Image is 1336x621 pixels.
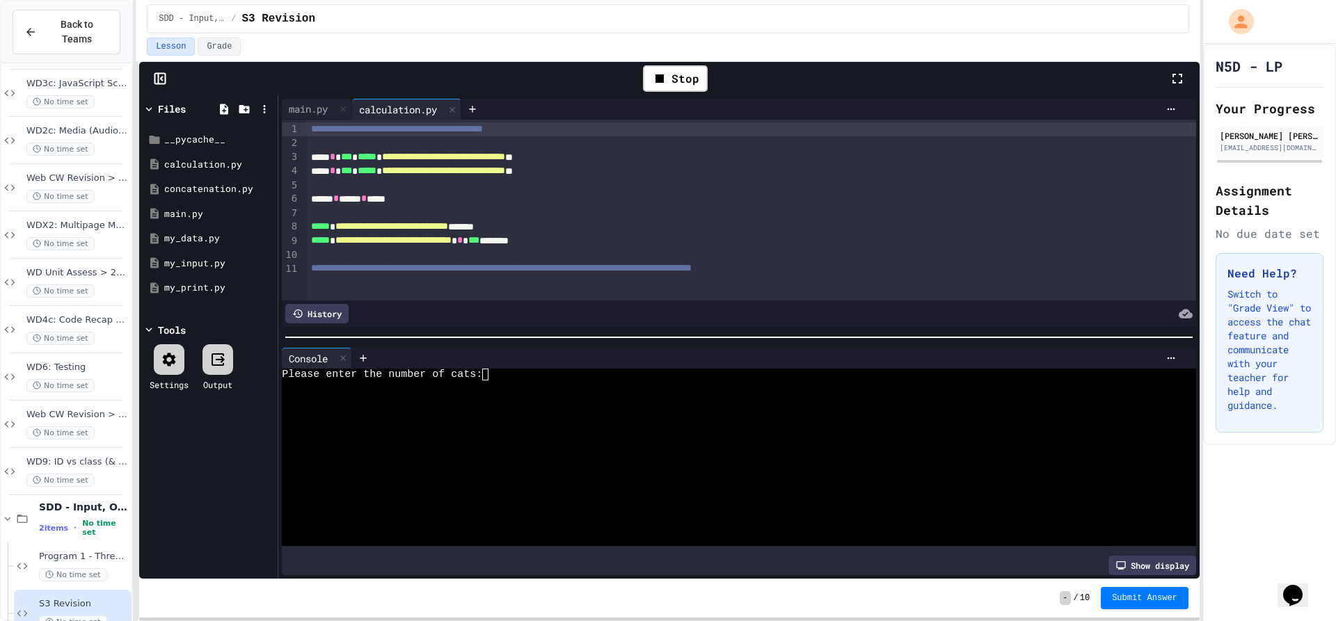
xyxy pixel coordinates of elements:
[26,332,95,345] span: No time set
[39,568,107,581] span: No time set
[282,150,299,164] div: 3
[26,409,129,421] span: Web CW Revision > Security
[39,501,129,513] span: SDD - Input, Output & Simple calculations
[1216,225,1323,242] div: No due date set
[26,362,129,373] span: WD6: Testing
[82,519,129,537] span: No time set
[198,38,241,56] button: Grade
[282,164,299,178] div: 4
[1080,592,1090,604] span: 10
[241,10,315,27] span: S3 Revision
[39,524,68,533] span: 2 items
[39,551,129,563] span: Program 1 - Three in, Three out
[74,522,77,533] span: •
[1220,143,1319,153] div: [EMAIL_ADDRESS][DOMAIN_NAME]
[39,598,129,610] span: S3 Revision
[26,190,95,203] span: No time set
[26,474,95,487] span: No time set
[282,136,299,150] div: 2
[26,267,129,279] span: WD Unit Assess > 2024/25 SQA Assignment
[352,99,461,120] div: calculation.py
[26,426,95,439] span: No time set
[26,379,95,392] span: No time set
[158,102,186,116] div: Files
[26,284,95,298] span: No time set
[282,262,299,276] div: 11
[164,207,273,221] div: main.py
[159,13,225,24] span: SDD - Input, Output & Simple calculations
[1060,591,1070,605] span: -
[1220,129,1319,142] div: [PERSON_NAME] [PERSON_NAME]
[1074,592,1079,604] span: /
[26,143,95,156] span: No time set
[1216,181,1323,220] h2: Assignment Details
[282,122,299,136] div: 1
[164,257,273,271] div: my_input.py
[282,179,299,193] div: 5
[45,17,109,47] span: Back to Teams
[26,456,129,468] span: WD9: ID vs class (& addressing)
[282,192,299,206] div: 6
[1227,287,1312,412] p: Switch to "Grade View" to access the chat feature and communicate with your teacher for help and ...
[1112,592,1177,604] span: Submit Answer
[282,102,335,116] div: main.py
[231,13,236,24] span: /
[282,351,335,366] div: Console
[150,378,189,391] div: Settings
[282,99,352,120] div: main.py
[1216,99,1323,118] h2: Your Progress
[282,220,299,234] div: 8
[352,102,444,117] div: calculation.py
[164,232,273,245] div: my_data.py
[282,207,299,220] div: 7
[26,237,95,250] span: No time set
[164,182,273,196] div: concatenation.py
[26,125,129,137] span: WD2c: Media (Audio and Video)
[164,133,273,147] div: __pycache__
[164,158,273,172] div: calculation.py
[26,172,129,184] span: Web CW Revision > Environmental Impact
[643,65,708,92] div: Stop
[26,314,129,326] span: WD4c: Code Recap > Copyright Designs & Patents Act
[1101,587,1188,609] button: Submit Answer
[1278,565,1322,607] iframe: chat widget
[1216,56,1282,76] h1: N5D - LP
[282,248,299,262] div: 10
[203,378,232,391] div: Output
[158,323,186,337] div: Tools
[282,369,482,380] span: Please enter the number of cats:
[285,304,349,323] div: History
[1108,556,1196,575] div: Show display
[26,220,129,232] span: WDX2: Multipage Movie Franchise
[282,348,352,369] div: Console
[147,38,195,56] button: Lesson
[1214,6,1257,38] div: My Account
[164,281,273,295] div: my_print.py
[13,10,120,54] button: Back to Teams
[26,95,95,108] span: No time set
[26,78,129,90] span: WD3c: JavaScript Scholar Example
[1227,265,1312,282] h3: Need Help?
[282,234,299,248] div: 9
